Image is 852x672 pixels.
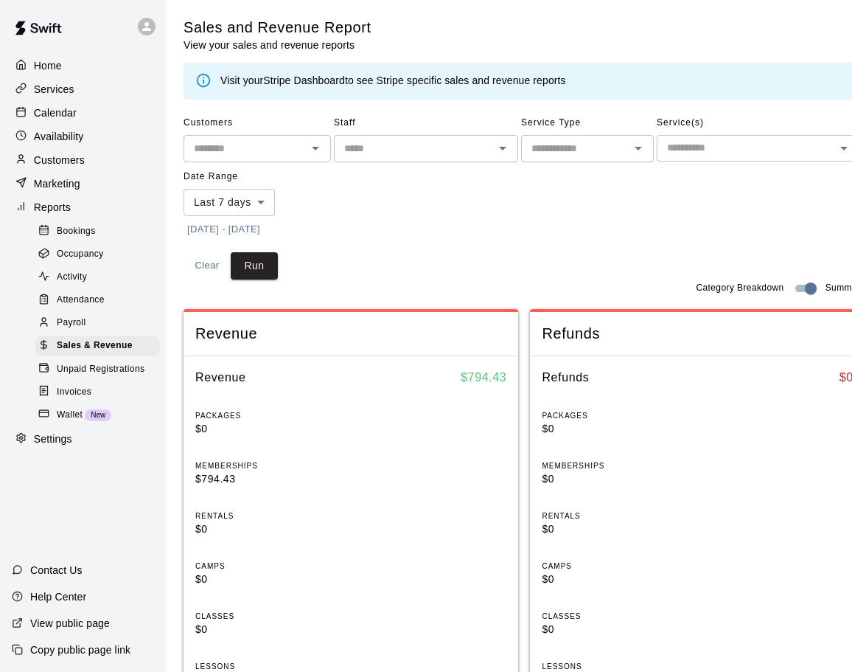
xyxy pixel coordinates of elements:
[521,111,654,135] span: Service Type
[542,471,689,487] p: $0
[35,244,160,265] div: Occupancy
[542,611,689,622] p: CLASSES
[542,572,689,587] p: $0
[12,429,154,451] a: Settings
[195,510,343,522] p: RENTALS
[696,281,783,296] span: Category Breakdown
[30,563,83,578] p: Contact Us
[542,421,689,437] p: $0
[12,102,154,124] a: Calendar
[34,82,74,97] p: Services
[542,622,689,637] p: $0
[35,312,166,335] a: Payroll
[35,381,166,403] a: Invoices
[30,589,86,604] p: Help Center
[231,252,278,280] button: Run
[57,316,85,330] span: Payroll
[34,432,72,446] p: Settings
[195,661,343,672] p: LESSONS
[35,313,160,333] div: Payroll
[57,224,96,239] span: Bookings
[30,616,110,631] p: View public page
[12,149,154,171] a: Customers
[35,403,166,426] a: WalletNew
[195,561,343,572] p: CAMPS
[184,111,331,135] span: Customers
[35,336,160,356] div: Sales & Revenue
[184,252,231,280] button: Clear
[12,196,154,218] a: Reports
[57,385,91,400] span: Invoices
[34,200,71,215] p: Reports
[542,368,589,387] h6: Refunds
[34,58,62,73] p: Home
[263,75,345,86] a: Stripe Dashboard
[461,368,506,387] h6: $ 794.43
[12,55,154,77] a: Home
[195,522,343,537] p: $0
[195,368,246,387] h6: Revenue
[57,247,104,262] span: Occupancy
[542,661,689,672] p: LESSONS
[35,382,160,403] div: Invoices
[12,173,154,195] a: Marketing
[195,471,343,487] p: $794.43
[35,243,166,266] a: Occupancy
[57,270,87,285] span: Activity
[35,267,160,288] div: Activity
[195,611,343,622] p: CLASSES
[334,111,518,135] span: Staff
[34,129,84,144] p: Availability
[195,410,343,421] p: PACKAGES
[195,421,343,437] p: $0
[184,189,275,216] div: Last 7 days
[35,266,166,289] a: Activity
[34,176,80,191] p: Marketing
[542,410,689,421] p: PACKAGES
[34,105,77,120] p: Calendar
[195,460,343,471] p: MEMBERSHIPS
[195,324,506,344] span: Revenue
[628,138,649,159] button: Open
[35,221,160,242] div: Bookings
[35,220,166,243] a: Bookings
[305,138,326,159] button: Open
[184,18,371,38] h5: Sales and Revenue Report
[542,460,689,471] p: MEMBERSHIPS
[220,73,566,89] div: Visit your to see Stripe specific sales and revenue reports
[57,339,133,353] span: Sales & Revenue
[542,522,689,537] p: $0
[35,359,160,380] div: Unpaid Registrations
[492,138,513,159] button: Open
[34,153,85,167] p: Customers
[57,362,144,377] span: Unpaid Registrations
[85,411,111,419] span: New
[542,510,689,522] p: RENTALS
[35,358,166,381] a: Unpaid Registrations
[30,642,130,657] p: Copy public page link
[35,290,160,311] div: Attendance
[35,405,160,426] div: WalletNew
[35,289,166,312] a: Attendance
[195,622,343,637] p: $0
[57,293,105,308] span: Attendance
[184,165,312,189] span: Date Range
[35,335,166,358] a: Sales & Revenue
[195,572,343,587] p: $0
[12,78,154,100] a: Services
[184,38,371,52] p: View your sales and revenue reports
[542,561,689,572] p: CAMPS
[184,218,264,241] button: [DATE] - [DATE]
[12,125,154,148] a: Availability
[57,408,83,423] span: Wallet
